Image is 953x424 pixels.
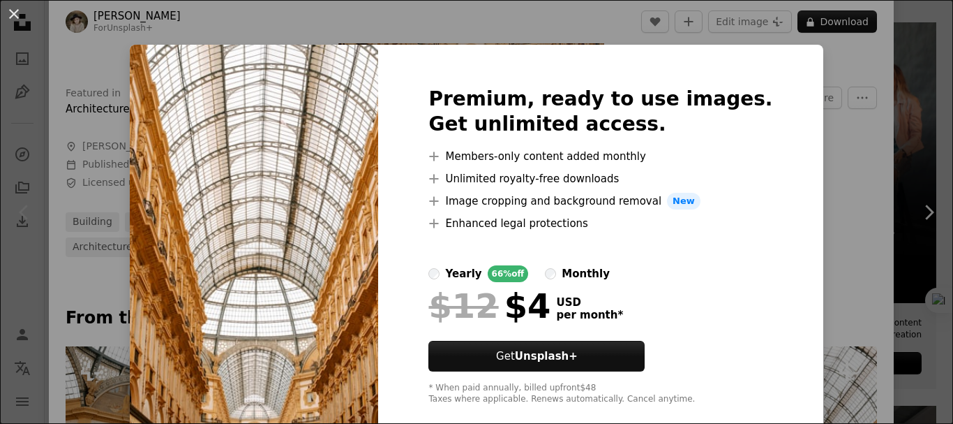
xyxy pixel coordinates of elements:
[428,268,440,279] input: yearly66%off
[562,265,610,282] div: monthly
[428,288,498,324] span: $12
[428,170,772,187] li: Unlimited royalty-free downloads
[667,193,700,210] span: New
[515,350,578,363] strong: Unsplash+
[428,87,772,137] h2: Premium, ready to use images. Get unlimited access.
[428,215,772,232] li: Enhanced legal protections
[428,193,772,210] li: Image cropping and background removal
[428,288,550,324] div: $4
[428,383,772,405] div: * When paid annually, billed upfront $48 Taxes where applicable. Renews automatically. Cancel any...
[428,341,645,372] button: GetUnsplash+
[428,148,772,165] li: Members-only content added monthly
[488,265,529,282] div: 66% off
[556,309,623,321] span: per month *
[556,296,623,309] span: USD
[445,265,481,282] div: yearly
[545,268,556,279] input: monthly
